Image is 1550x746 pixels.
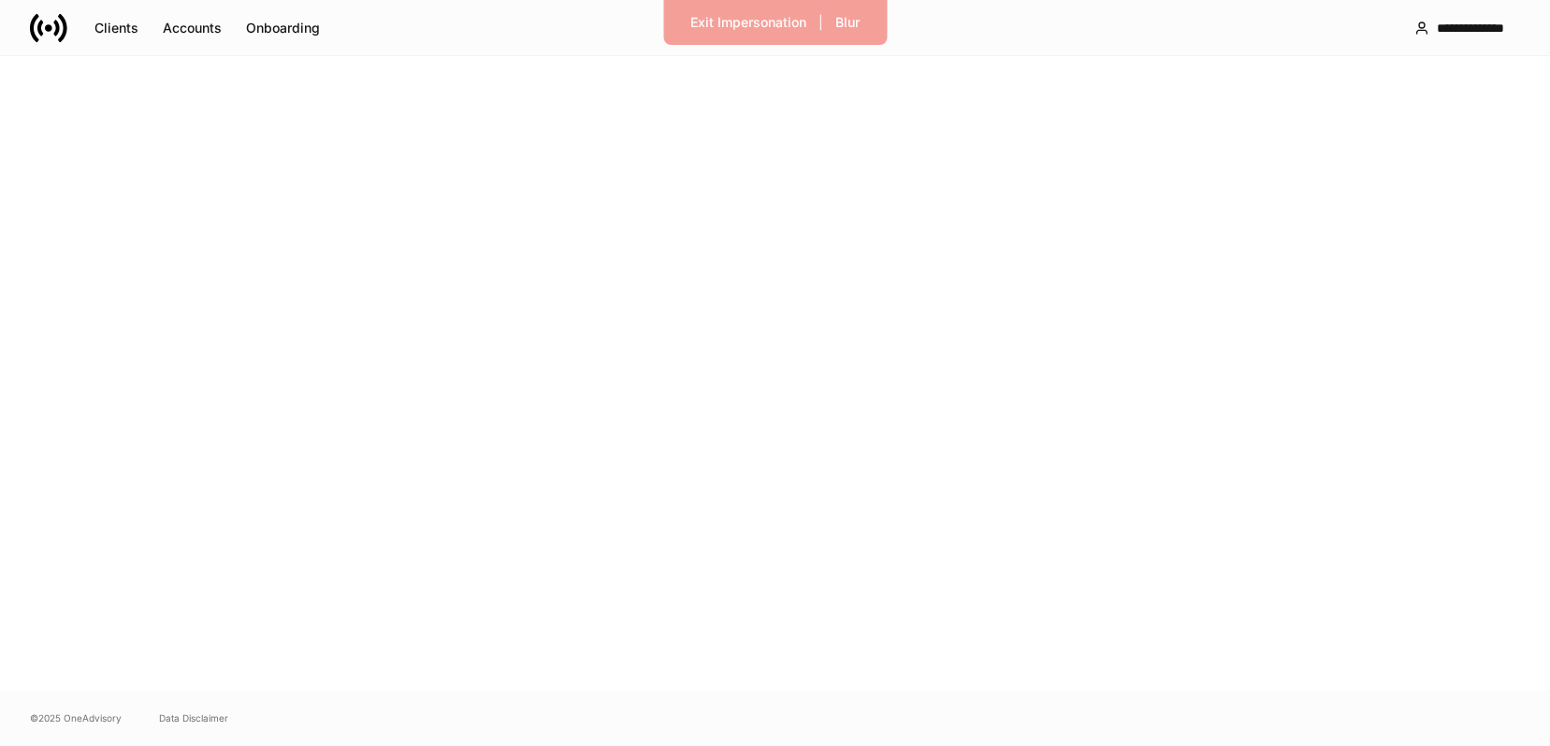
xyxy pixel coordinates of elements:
button: Exit Impersonation [678,7,818,37]
button: Onboarding [234,13,332,43]
div: Blur [835,16,860,29]
div: Clients [94,22,138,35]
div: Accounts [163,22,222,35]
button: Blur [823,7,872,37]
div: Exit Impersonation [690,16,806,29]
button: Clients [82,13,151,43]
span: © 2025 OneAdvisory [30,710,122,725]
div: Onboarding [246,22,320,35]
a: Data Disclaimer [159,710,228,725]
button: Accounts [151,13,234,43]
